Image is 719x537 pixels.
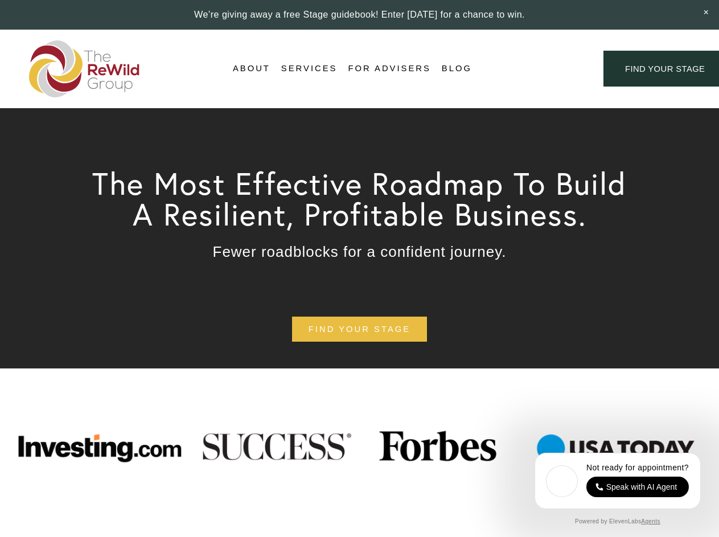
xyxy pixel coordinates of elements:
a: Blog [442,60,472,77]
span: About [233,61,270,76]
span: Services [281,61,338,76]
a: For Advisers [348,60,430,77]
span: The Most Effective Roadmap To Build A Resilient, Profitable Business. [92,164,636,233]
a: folder dropdown [233,60,270,77]
a: folder dropdown [281,60,338,77]
a: find your stage [292,317,427,342]
img: The ReWild Group [29,40,141,97]
span: Fewer roadblocks for a confident journey. [213,243,507,260]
